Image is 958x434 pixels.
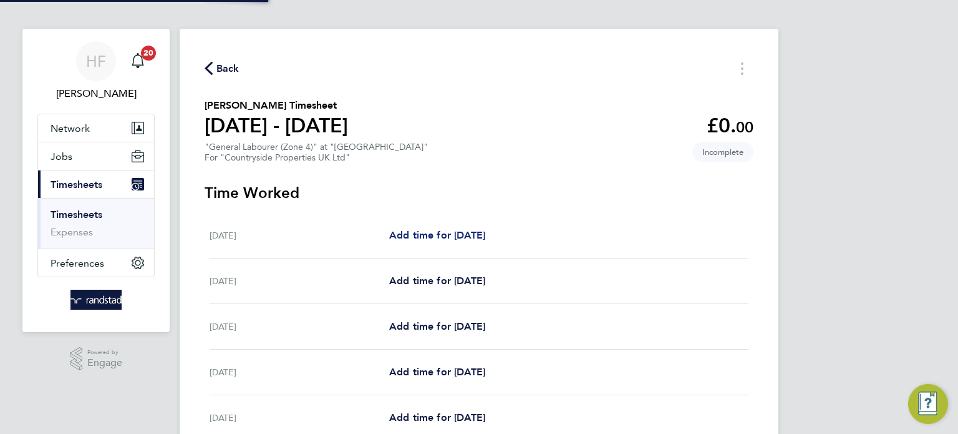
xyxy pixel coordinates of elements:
div: "General Labourer (Zone 4)" at "[GEOGRAPHIC_DATA]" [205,142,428,163]
button: Jobs [38,142,154,170]
span: Add time for [DATE] [389,366,485,378]
span: Powered by [87,347,122,358]
div: [DATE] [210,274,389,289]
a: 20 [125,41,150,81]
span: Add time for [DATE] [389,320,485,332]
div: [DATE] [210,319,389,334]
img: randstad-logo-retina.png [70,290,122,310]
a: Timesheets [51,209,102,220]
a: HF[PERSON_NAME] [37,41,155,101]
h2: [PERSON_NAME] Timesheet [205,98,348,113]
span: Preferences [51,257,104,269]
a: Add time for [DATE] [389,410,485,425]
span: Add time for [DATE] [389,412,485,423]
button: Preferences [38,249,154,277]
span: Engage [87,358,122,368]
a: Add time for [DATE] [389,228,485,243]
a: Powered byEngage [70,347,123,371]
div: [DATE] [210,228,389,243]
span: Back [216,61,239,76]
nav: Main navigation [22,29,170,332]
button: Timesheets Menu [731,59,753,78]
a: Add time for [DATE] [389,365,485,380]
button: Back [205,61,239,76]
a: Expenses [51,226,93,238]
span: HF [86,53,106,69]
span: Jobs [51,150,72,162]
button: Timesheets [38,170,154,198]
div: [DATE] [210,365,389,380]
span: 00 [736,118,753,136]
span: 20 [141,46,156,61]
span: Add time for [DATE] [389,275,485,287]
div: For "Countryside Properties UK Ltd" [205,152,428,163]
a: Add time for [DATE] [389,274,485,289]
a: Go to home page [37,290,155,310]
span: Network [51,122,90,134]
div: [DATE] [210,410,389,425]
span: This timesheet is Incomplete. [692,142,753,162]
div: Timesheets [38,198,154,249]
button: Network [38,114,154,142]
button: Engage Resource Center [908,384,948,424]
span: Hollie Furby [37,86,155,101]
h3: Time Worked [205,183,753,203]
span: Add time for [DATE] [389,229,485,241]
a: Add time for [DATE] [389,319,485,334]
h1: [DATE] - [DATE] [205,113,348,138]
app-decimal: £0. [707,114,753,137]
span: Timesheets [51,179,102,190]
